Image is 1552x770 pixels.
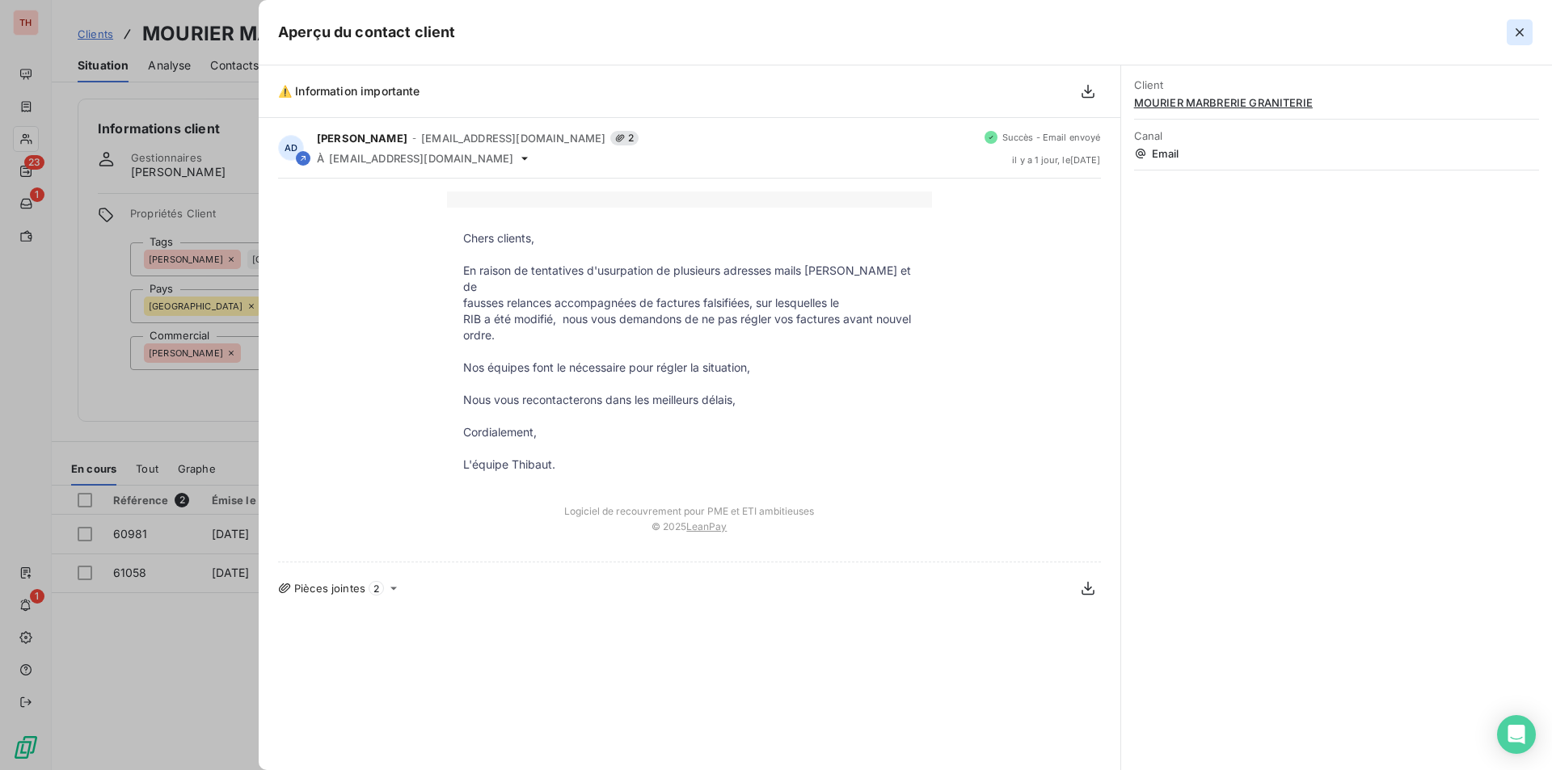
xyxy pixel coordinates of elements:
span: Client [1134,78,1539,91]
span: ⚠️ Information importante [278,84,420,98]
td: © 2025 [447,517,932,549]
span: MOURIER MARBRERIE GRANITERIE [1134,96,1539,109]
span: [PERSON_NAME] [317,132,407,145]
p: L'équipe Thibaut. [463,457,916,473]
p: Nous vous recontacterons dans les meilleurs délais, [463,392,916,408]
span: 2 [369,581,384,595]
span: Succès - Email envoyé [1002,133,1101,142]
span: Pièces jointes [294,582,365,595]
h5: Aperçu du contact client [278,21,456,44]
p: En raison de tentatives d'usurpation de plusieurs adresses mails [PERSON_NAME] et de [463,263,916,295]
td: Logiciel de recouvrement pour PME et ETI ambitieuses [447,489,932,517]
span: Email [1134,147,1539,160]
span: - [412,133,416,143]
div: AD [278,135,304,161]
span: 2 [610,131,639,145]
p: RIB a été modifié, nous vous demandons de ne pas régler vos factures avant nouvel ordre. [463,311,916,343]
span: Canal [1134,129,1539,142]
span: À [317,152,324,165]
span: [EMAIL_ADDRESS][DOMAIN_NAME] [421,132,605,145]
span: il y a 1 jour , le [DATE] [1012,155,1100,165]
p: fausses relances accompagnées de factures falsifiées, sur lesquelles le [463,295,916,311]
a: LeanPay [686,520,727,532]
p: Nos équipes font le nécessaire pour régler la situation, [463,360,916,376]
p: Chers clients, [463,230,916,246]
span: [EMAIL_ADDRESS][DOMAIN_NAME] [329,152,513,165]
p: Cordialement, [463,424,916,440]
div: Open Intercom Messenger [1497,715,1536,754]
